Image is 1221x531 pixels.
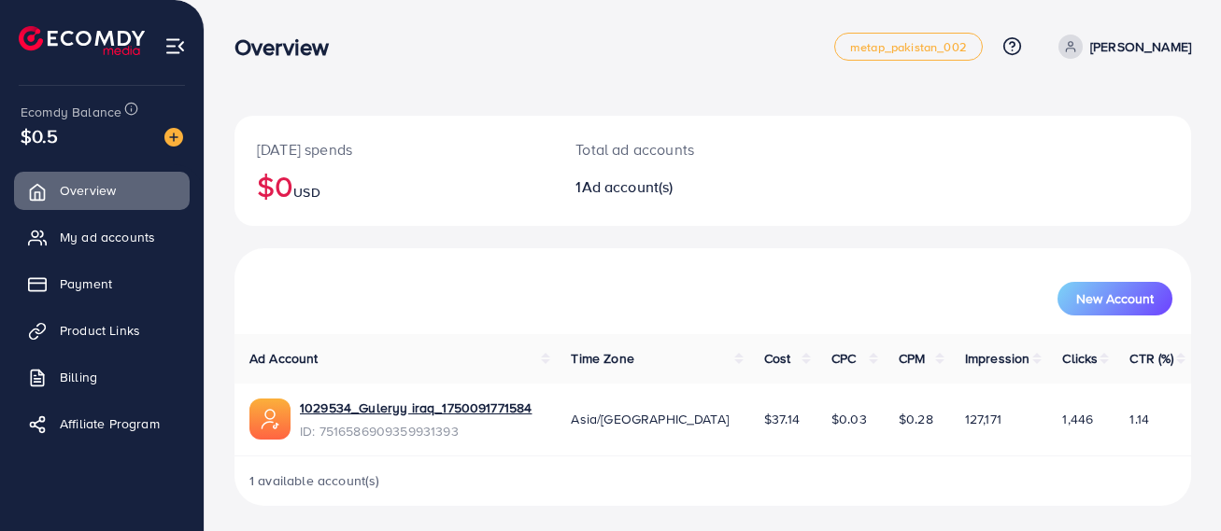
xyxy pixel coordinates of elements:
[1129,410,1149,428] span: 1.14
[249,398,291,440] img: ic-ads-acc.e4c84228.svg
[60,321,140,340] span: Product Links
[14,172,190,209] a: Overview
[965,410,1001,428] span: 127,171
[571,410,729,428] span: Asia/[GEOGRAPHIC_DATA]
[582,176,674,197] span: Ad account(s)
[21,103,121,121] span: Ecomdy Balance
[60,368,97,386] span: Billing
[834,33,983,61] a: metap_pakistan_002
[19,26,145,55] img: logo
[60,274,112,293] span: Payment
[257,138,531,161] p: [DATE] spends
[764,349,791,368] span: Cost
[293,183,319,202] span: USD
[14,405,190,442] a: Affiliate Program
[1058,282,1172,315] button: New Account
[60,181,116,200] span: Overview
[571,349,633,368] span: Time Zone
[1076,292,1154,305] span: New Account
[1062,349,1098,368] span: Clicks
[14,265,190,302] a: Payment
[575,178,770,196] h2: 1
[965,349,1030,368] span: Impression
[14,358,190,396] a: Billing
[60,414,160,433] span: Affiliate Program
[1062,410,1093,428] span: 1,446
[850,41,967,53] span: metap_pakistan_002
[257,168,531,203] h2: $0
[1051,35,1191,59] a: [PERSON_NAME]
[300,422,532,440] span: ID: 7516586909359931393
[575,138,770,161] p: Total ad accounts
[300,398,532,417] a: 1029534_Guleryy iraq_1750091771584
[14,312,190,349] a: Product Links
[1129,349,1173,368] span: CTR (%)
[899,410,933,428] span: $0.28
[21,122,59,149] span: $0.5
[899,349,925,368] span: CPM
[164,128,183,147] img: image
[234,34,344,61] h3: Overview
[14,218,190,256] a: My ad accounts
[831,410,867,428] span: $0.03
[249,349,319,368] span: Ad Account
[1142,447,1207,517] iframe: Chat
[764,410,800,428] span: $37.14
[1090,35,1191,58] p: [PERSON_NAME]
[831,349,856,368] span: CPC
[60,228,155,246] span: My ad accounts
[164,35,186,57] img: menu
[249,471,380,490] span: 1 available account(s)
